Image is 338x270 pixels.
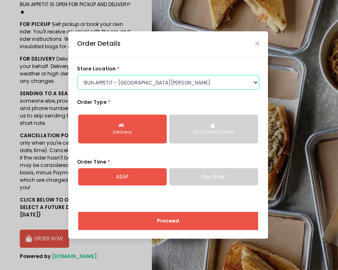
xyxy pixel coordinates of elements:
button: Click and Collect [169,115,258,143]
span: Order Type [77,99,107,106]
a: ASAP [78,168,167,185]
a: Pre-Order [169,168,258,185]
button: Delivery [78,115,167,143]
span: Order Time [77,158,106,165]
div: Order Details [77,39,121,49]
div: Delivery [84,129,162,136]
button: Proceed [78,212,258,230]
span: store location [77,65,116,72]
div: Click and Collect [175,129,253,136]
button: Close [255,42,259,46]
